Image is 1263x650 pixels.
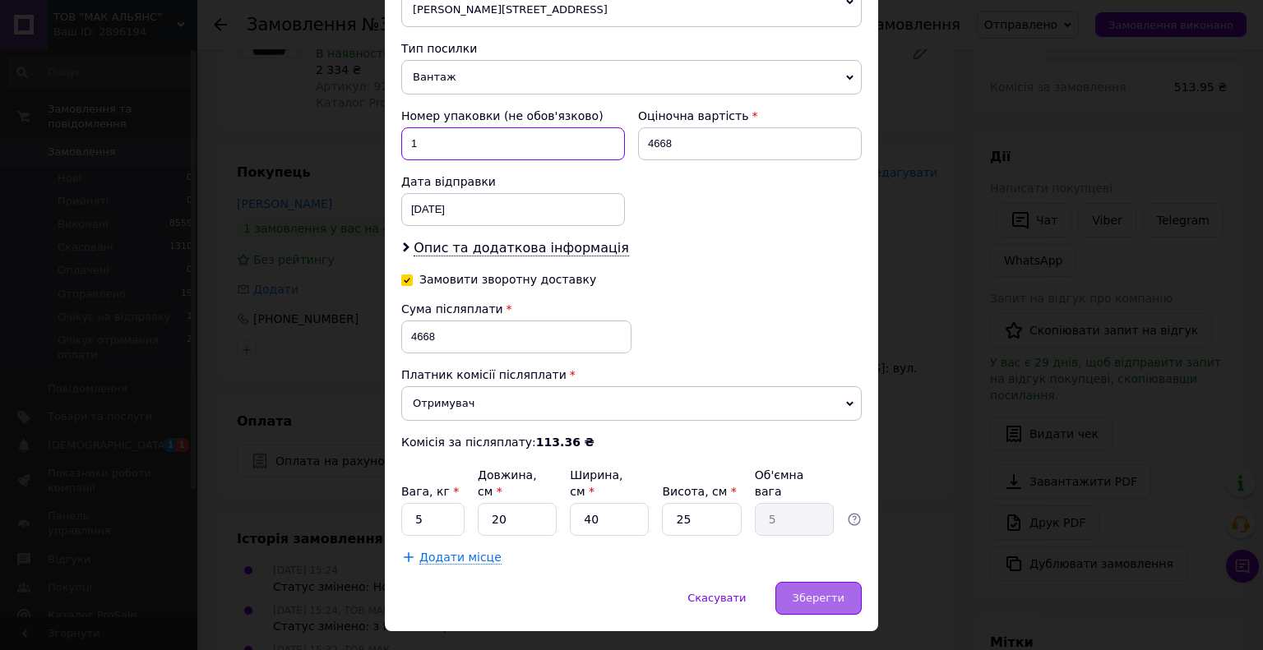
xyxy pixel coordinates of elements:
label: Ширина, см [570,468,622,498]
span: Зберегти [793,592,844,604]
label: Висота, см [662,485,736,498]
div: Номер упаковки (не обов'язково) [401,108,625,124]
span: Вантаж [401,60,862,95]
div: Дата відправки [401,173,625,190]
div: Оціночна вартість [638,108,862,124]
span: Скасувати [687,592,746,604]
div: Комісія за післяплату: [401,434,862,450]
span: Отримувач [401,386,862,421]
label: Довжина, см [478,468,537,498]
span: Опис та додаткова інформація [414,240,629,256]
span: Тип посилки [401,42,477,55]
b: 113.36 ₴ [536,436,594,449]
span: Додати місце [419,551,502,565]
span: Сума післяплати [401,302,503,316]
div: Замовити зворотну доставку [419,273,596,287]
span: Платник комісії післяплати [401,368,567,381]
div: Об'ємна вага [755,467,834,500]
label: Вага, кг [401,485,459,498]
